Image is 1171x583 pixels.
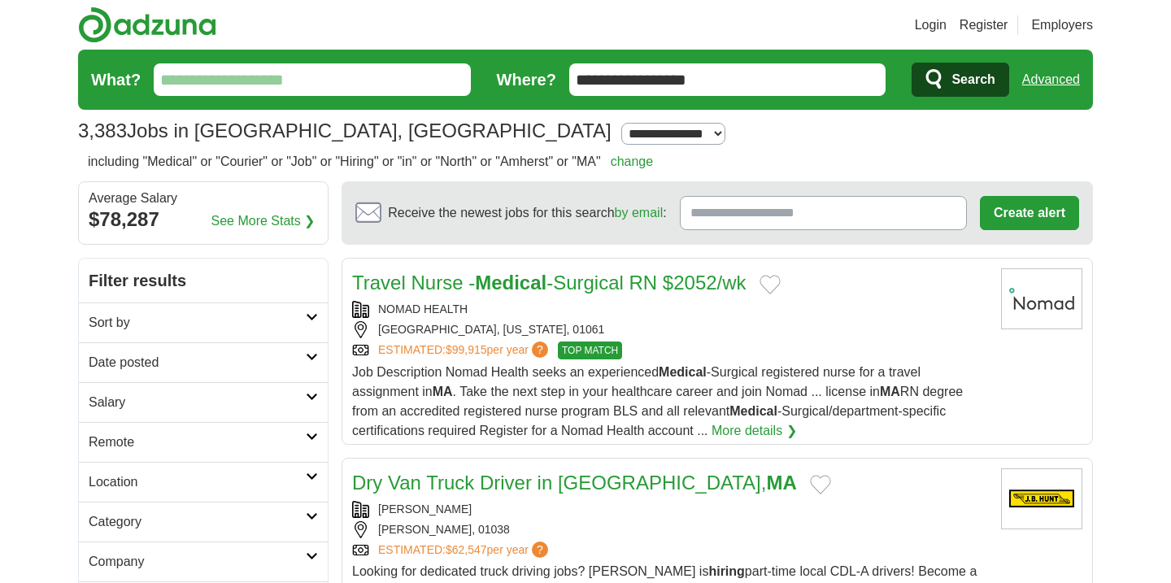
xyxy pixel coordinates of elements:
a: NOMAD HEALTH [378,302,468,315]
h2: including "Medical" or "Courier" or "Job" or "Hiring" or "in" or "North" or "Amherst" or "MA" [88,152,653,172]
a: ESTIMATED:$99,915per year? [378,342,551,359]
img: J.B. Hunt Transport Services logo [1001,468,1082,529]
button: Search [912,63,1008,97]
strong: hiring [708,564,744,578]
span: $99,915 [446,343,487,356]
a: by email [615,206,664,220]
div: [PERSON_NAME], 01038 [352,521,988,538]
a: More details ❯ [712,421,797,441]
strong: MA [880,385,900,398]
span: Search [951,63,995,96]
h2: Category [89,512,306,532]
a: Sort by [79,302,328,342]
span: ? [532,342,548,358]
strong: Medical [659,365,707,379]
label: Where? [497,67,556,92]
a: Employers [1031,15,1093,35]
h2: Filter results [79,259,328,302]
a: Date posted [79,342,328,382]
a: Dry Van Truck Driver in [GEOGRAPHIC_DATA],MA [352,472,797,494]
div: $78,287 [89,205,318,234]
a: ESTIMATED:$62,547per year? [378,542,551,559]
a: Company [79,542,328,581]
img: Adzuna logo [78,7,216,43]
div: [GEOGRAPHIC_DATA], [US_STATE], 01061 [352,321,988,338]
strong: Medical [729,404,777,418]
button: Create alert [980,196,1079,230]
a: Register [960,15,1008,35]
a: See More Stats ❯ [211,211,316,231]
span: Receive the newest jobs for this search : [388,203,666,223]
a: Salary [79,382,328,422]
div: Average Salary [89,192,318,205]
a: Travel Nurse -Medical-Surgical RN $2052/wk [352,272,747,294]
span: $62,547 [446,543,487,556]
button: Add to favorite jobs [760,275,781,294]
a: Advanced [1022,63,1080,96]
h2: Date posted [89,353,306,372]
h2: Sort by [89,313,306,333]
strong: MA [766,472,796,494]
span: ? [532,542,548,558]
span: 3,383 [78,116,127,146]
h2: Location [89,472,306,492]
h2: Salary [89,393,306,412]
img: Nomad Health logo [1001,268,1082,329]
span: TOP MATCH [558,342,622,359]
a: Category [79,502,328,542]
strong: Medical [475,272,546,294]
a: change [611,154,654,168]
a: [PERSON_NAME] [378,503,472,516]
a: Remote [79,422,328,462]
label: What? [91,67,141,92]
h2: Company [89,552,306,572]
a: Location [79,462,328,502]
span: Job Description Nomad Health seeks an experienced -Surgical registered nurse for a travel assignm... [352,365,963,437]
strong: MA [433,385,453,398]
a: Login [915,15,947,35]
h1: Jobs in [GEOGRAPHIC_DATA], [GEOGRAPHIC_DATA] [78,120,612,141]
button: Add to favorite jobs [810,475,831,494]
h2: Remote [89,433,306,452]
